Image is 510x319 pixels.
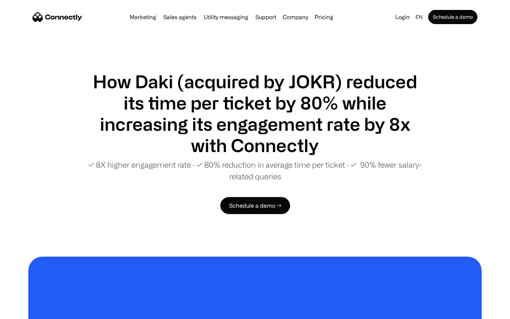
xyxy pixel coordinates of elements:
[127,14,159,20] a: Marketing
[85,159,425,182] p: ✓ 8X higher engagement rate ∙ ✓ 80% reduction in average time per ticket ∙ ✓ 90% fewer salary-rel...
[14,307,42,317] ul: Language list
[85,71,425,156] h1: How Daki (acquired by JOKR) reduced its time per ticket by 80% while increasing its engagement ra...
[7,306,42,317] aside: Language selected: English
[220,197,290,214] a: Schedule a demo →
[415,12,423,22] div: en
[253,14,279,20] a: Support
[428,10,477,24] a: Schedule a demo
[392,12,413,22] a: Login
[160,14,199,20] a: Sales agents
[312,14,336,20] a: Pricing
[283,12,308,22] div: Company
[201,14,251,20] a: Utility messaging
